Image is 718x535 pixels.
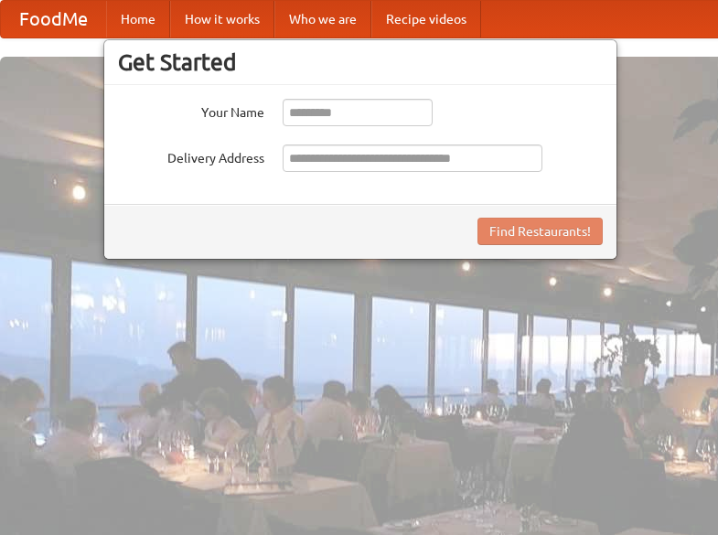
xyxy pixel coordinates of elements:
[118,48,603,76] h3: Get Started
[274,1,371,37] a: Who we are
[170,1,274,37] a: How it works
[106,1,170,37] a: Home
[477,218,603,245] button: Find Restaurants!
[1,1,106,37] a: FoodMe
[118,144,264,167] label: Delivery Address
[118,99,264,122] label: Your Name
[371,1,481,37] a: Recipe videos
